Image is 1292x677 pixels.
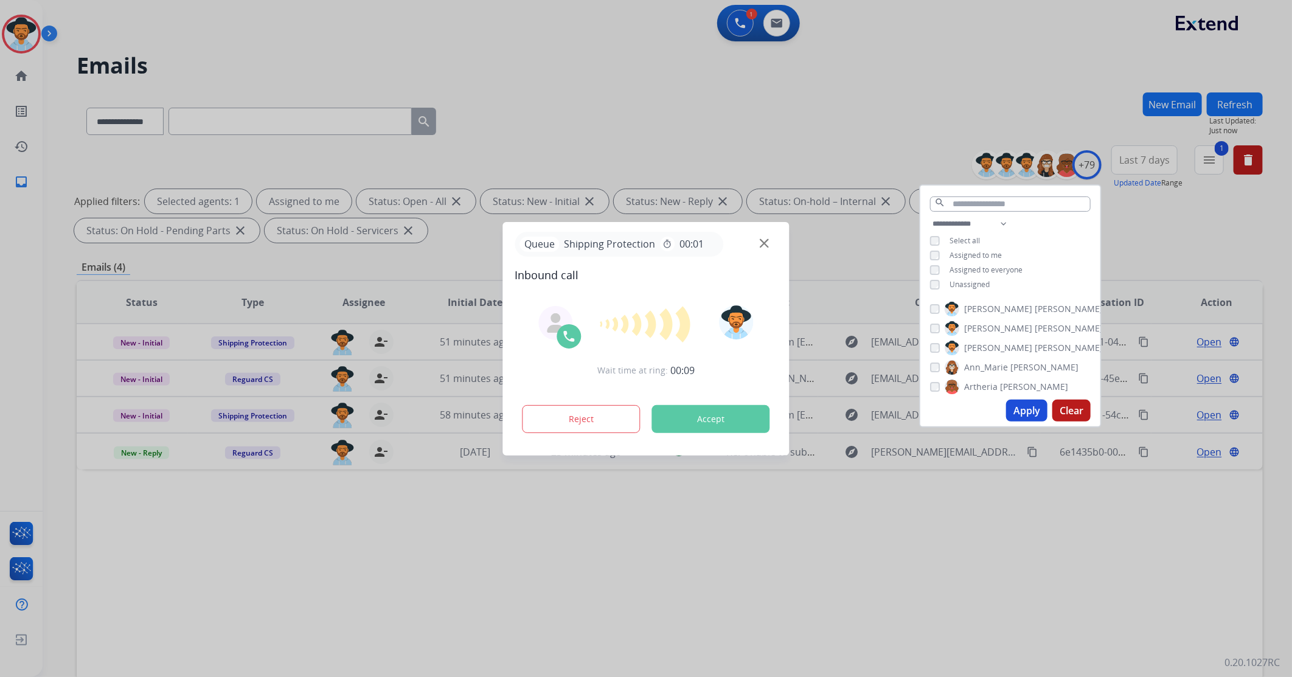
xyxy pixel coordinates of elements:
span: Wait time at ring: [597,364,668,377]
span: Ann_Marie [964,361,1008,373]
button: Apply [1006,400,1047,422]
span: Assigned to me [950,250,1002,260]
span: [PERSON_NAME] [964,322,1032,335]
p: Queue [520,237,560,252]
mat-icon: timer [663,239,673,249]
span: [PERSON_NAME] [964,342,1032,354]
span: Artheria [964,381,998,393]
button: Accept [652,405,770,433]
img: close-button [760,238,769,248]
img: avatar [719,305,753,339]
span: [PERSON_NAME] [964,303,1032,315]
button: Clear [1052,400,1091,422]
span: [PERSON_NAME] [1035,303,1103,315]
span: 00:01 [680,237,704,251]
span: Assigned to everyone [950,265,1023,275]
button: Reject [523,405,641,433]
span: 00:09 [670,363,695,378]
span: Unassigned [950,279,990,290]
span: Shipping Protection [560,237,661,251]
span: [PERSON_NAME] [1010,361,1078,373]
span: [PERSON_NAME] [1035,342,1103,354]
mat-icon: search [934,197,945,208]
span: [PERSON_NAME] [1035,322,1103,335]
span: Inbound call [515,266,777,283]
span: Select all [950,235,980,246]
img: agent-avatar [546,313,566,333]
span: [PERSON_NAME] [1000,381,1068,393]
p: 0.20.1027RC [1224,655,1280,670]
img: call-icon [562,329,577,344]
